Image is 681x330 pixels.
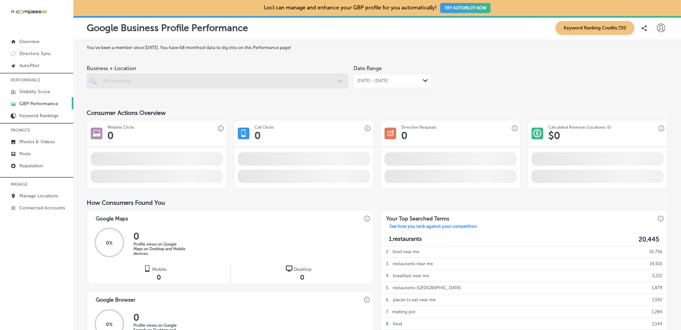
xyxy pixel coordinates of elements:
[90,291,141,305] h3: Google Browser
[152,267,167,272] span: Mobile
[19,205,65,211] p: Connected Accounts
[19,151,31,157] p: Posts
[19,89,50,95] p: Visibility Score
[133,231,187,242] h2: 0
[393,270,429,282] p: breakfast near me
[286,265,292,272] img: logo
[254,125,273,130] h3: Call Clicks
[440,3,491,13] button: TRY AUTOPILOT NOW
[393,294,436,306] p: places to eat near me
[392,306,416,318] p: melting pot
[548,130,560,142] h1: $ 0
[386,270,390,282] p: 4 .
[393,318,402,330] p: food
[393,246,419,258] p: food near me
[652,282,662,294] p: 1,879
[401,125,436,130] h3: Direction Requests
[90,210,133,224] h3: Google Maps
[107,130,114,142] h1: 0
[254,130,261,142] h1: 0
[87,65,348,71] span: Business + Location
[386,246,389,258] p: 2 .
[87,22,248,33] p: Google Business Profile Performance
[386,306,389,318] p: 7 .
[87,109,166,117] span: Consumer Actions Overview
[19,113,58,119] p: Keyword Rankings
[19,63,39,68] p: AutoPilot
[19,101,58,107] p: GBP Performance
[649,246,662,258] p: 16,756
[650,258,662,270] p: 14,501
[144,265,151,272] img: logo
[87,199,165,206] span: How Consumers Found You
[19,163,43,169] p: Reputation
[386,318,390,330] p: 8 .
[386,282,389,294] p: 5 .
[157,273,161,281] span: 0
[300,273,304,281] span: 0
[294,267,311,272] span: Desktop
[133,312,187,323] h2: 0
[107,125,134,130] h3: Website Clicks
[357,78,388,84] span: [DATE] - [DATE]
[393,258,433,270] p: restaurants near me
[652,306,662,318] p: 1,284
[19,139,55,145] p: Photos & Videos
[354,65,382,71] label: Date Range
[652,294,662,306] p: 1,592
[106,240,113,246] span: 0 %
[133,242,187,256] p: Profile views on Google Maps on Desktop and Mobile devices.
[87,45,668,50] label: You've been a member since [DATE] . You have 68 months of data to dig into on this Performance page!
[19,193,58,199] p: Manage Locations
[386,294,390,306] p: 6 .
[556,21,634,35] span: Keyword Ranking Credits: 720
[19,39,39,44] p: Overview
[381,210,455,224] h3: Your Top Searched Terms
[639,235,659,243] label: 20,445
[384,224,482,231] a: See how you rank against your competitors
[389,235,422,243] p: 1. restaurants
[393,282,461,294] p: restaurants [GEOGRAPHIC_DATA]
[652,270,662,282] p: 3,222
[386,258,389,270] p: 3 .
[652,318,662,330] p: 1,144
[11,9,47,15] img: 660ab0bf-5cc7-4cb8-ba1c-48b5ae0f18e60NCTV_CLogo_TV_Black_-500x88.png
[19,51,51,56] p: Directory Sync
[106,322,113,327] span: 0 %
[548,125,611,130] h3: Calculated Revenue (Locations: 0)
[401,130,408,142] h1: 0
